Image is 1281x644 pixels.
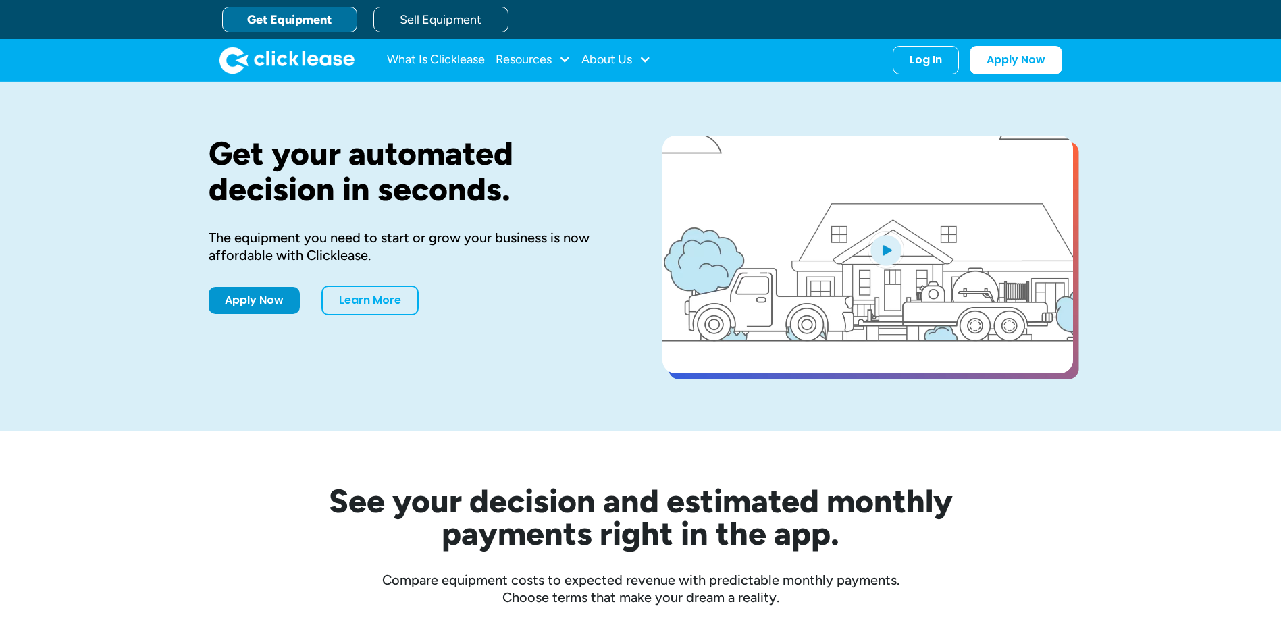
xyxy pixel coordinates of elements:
[209,287,300,314] a: Apply Now
[868,231,904,269] img: Blue play button logo on a light blue circular background
[209,229,619,264] div: The equipment you need to start or grow your business is now affordable with Clicklease.
[373,7,508,32] a: Sell Equipment
[209,571,1073,606] div: Compare equipment costs to expected revenue with predictable monthly payments. Choose terms that ...
[219,47,355,74] a: home
[219,47,355,74] img: Clicklease logo
[970,46,1062,74] a: Apply Now
[387,47,485,74] a: What Is Clicklease
[910,53,942,67] div: Log In
[222,7,357,32] a: Get Equipment
[662,136,1073,373] a: open lightbox
[496,47,571,74] div: Resources
[263,485,1019,549] h2: See your decision and estimated monthly payments right in the app.
[581,47,651,74] div: About Us
[209,136,619,207] h1: Get your automated decision in seconds.
[321,286,419,315] a: Learn More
